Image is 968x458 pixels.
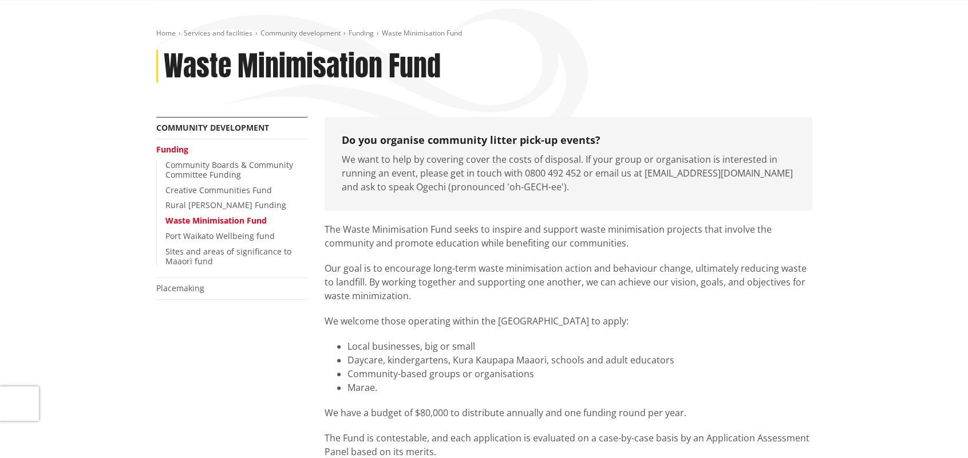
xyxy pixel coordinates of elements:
[325,432,809,458] span: The Fund is contestable, and each application is evaluated on a case-by-case basis by an Applicat...
[915,410,957,451] iframe: Messenger Launcher
[165,246,291,267] a: Sites and areas of significance to Maaori fund
[156,122,269,133] a: Community development
[165,215,267,226] a: Waste Minimisation Fund
[260,28,341,38] a: Community development
[349,28,374,38] a: Funding
[347,353,812,367] li: Daycare, kindergartens, Kura Kaupapa Maaori, schools and adult educators
[347,381,812,394] li: Marae.
[156,29,812,38] nav: breadcrumb
[165,230,275,241] a: Port Waikato Wellbeing fund
[165,199,286,210] a: Rural [PERSON_NAME] Funding
[342,134,795,147] h3: Do you organise community litter pick-up events?
[342,152,795,194] p: We want to help by covering cover the costs of disposal. If your group or organisation is interes...
[325,222,812,250] p: The Waste Minimisation Fund seeks to inspire and support waste minimisation projects that involve...
[184,28,252,38] a: Services and facilities
[164,50,441,83] h1: Waste Minimisation Fund
[347,339,812,353] li: Local businesses, big or small
[165,159,293,180] a: Community Boards & Community Committee Funding
[325,406,812,420] p: We have a budget of $80,000 to distribute annually and one funding round per year.
[325,261,812,303] p: Our goal is to encourage long-term waste minimisation action and behaviour change, ultimately red...
[325,314,812,328] p: We welcome those operating within the [GEOGRAPHIC_DATA] to apply:
[382,28,462,38] span: Waste Minimisation Fund
[156,283,204,293] a: Placemaking
[347,367,812,381] li: Community-based groups or organisations
[156,28,176,38] a: Home
[165,185,272,195] a: Creative Communities Fund
[156,144,188,155] a: Funding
